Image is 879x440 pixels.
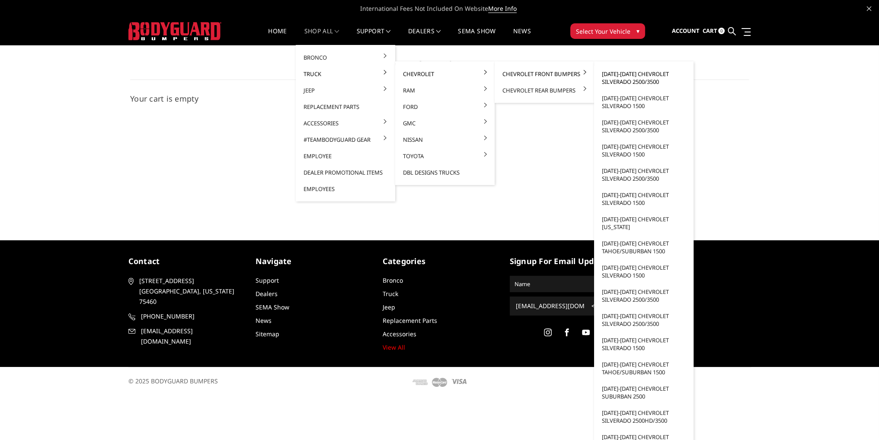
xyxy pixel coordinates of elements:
[256,290,278,298] a: Dealers
[141,311,241,322] span: [PHONE_NUMBER]
[383,255,497,267] h5: Categories
[598,163,690,187] a: [DATE]-[DATE] Chevrolet Silverado 2500/3500
[598,114,690,138] a: [DATE]-[DATE] Chevrolet Silverado 2500/3500
[256,303,289,311] a: SEMA Show
[636,26,639,35] span: ▾
[128,326,243,347] a: [EMAIL_ADDRESS][DOMAIN_NAME]
[399,164,491,181] a: DBL Designs Trucks
[702,27,717,35] span: Cart
[408,28,441,45] a: Dealers
[598,211,690,235] a: [DATE]-[DATE] Chevrolet [US_STATE]
[598,138,690,163] a: [DATE]-[DATE] Chevrolet Silverado 1500
[256,255,370,267] h5: Navigate
[130,58,749,80] h1: Your Cart (0 items)
[141,326,241,347] span: [EMAIL_ADDRESS][DOMAIN_NAME]
[399,66,491,82] a: Chevrolet
[598,308,690,332] a: [DATE]-[DATE] Chevrolet Silverado 2500/3500
[598,380,690,405] a: [DATE]-[DATE] Chevrolet Suburban 2500
[399,115,491,131] a: GMC
[671,19,699,43] a: Account
[383,290,398,298] a: Truck
[268,28,287,45] a: Home
[299,164,392,181] a: Dealer Promotional Items
[836,399,879,440] iframe: Chat Widget
[299,131,392,148] a: #TeamBodyguard Gear
[598,284,690,308] a: [DATE]-[DATE] Chevrolet Silverado 2500/3500
[139,276,240,307] span: [STREET_ADDRESS] [GEOGRAPHIC_DATA], [US_STATE] 75460
[299,66,392,82] a: Truck
[299,115,392,131] a: Accessories
[357,28,391,45] a: Support
[299,49,392,66] a: Bronco
[128,377,218,385] span: © 2025 BODYGUARD BUMPERS
[399,99,491,115] a: Ford
[598,259,690,284] a: [DATE]-[DATE] Chevrolet Silverado 1500
[299,148,392,164] a: Employee
[498,82,591,99] a: Chevrolet Rear Bumpers
[598,235,690,259] a: [DATE]-[DATE] Chevrolet Tahoe/Suburban 1500
[598,90,690,114] a: [DATE]-[DATE] Chevrolet Silverado 1500
[130,93,749,105] h3: Your cart is empty
[256,330,279,338] a: Sitemap
[383,303,395,311] a: Jeep
[128,255,243,267] h5: contact
[304,28,339,45] a: shop all
[383,343,405,351] a: View All
[299,181,392,197] a: Employees
[383,330,416,338] a: Accessories
[128,22,221,40] img: BODYGUARD BUMPERS
[256,276,279,284] a: Support
[702,19,725,43] a: Cart 0
[383,276,403,284] a: Bronco
[598,66,690,90] a: [DATE]-[DATE] Chevrolet Silverado 2500/3500
[299,82,392,99] a: Jeep
[498,66,591,82] a: Chevrolet Front Bumpers
[399,131,491,148] a: Nissan
[598,187,690,211] a: [DATE]-[DATE] Chevrolet Silverado 1500
[718,28,725,34] span: 0
[399,148,491,164] a: Toyota
[513,28,531,45] a: News
[512,299,588,313] input: Email
[511,277,623,291] input: Name
[576,27,630,36] span: Select Your Vehicle
[458,28,495,45] a: SEMA Show
[383,316,437,325] a: Replacement Parts
[598,332,690,356] a: [DATE]-[DATE] Chevrolet Silverado 1500
[488,4,517,13] a: More Info
[671,27,699,35] span: Account
[598,356,690,380] a: [DATE]-[DATE] Chevrolet Tahoe/Suburban 1500
[510,255,624,267] h5: signup for email updates
[256,316,272,325] a: News
[128,311,243,322] a: [PHONE_NUMBER]
[399,82,491,99] a: Ram
[570,23,645,39] button: Select Your Vehicle
[598,405,690,429] a: [DATE]-[DATE] Chevrolet Silverado 2500HD/3500
[299,99,392,115] a: Replacement Parts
